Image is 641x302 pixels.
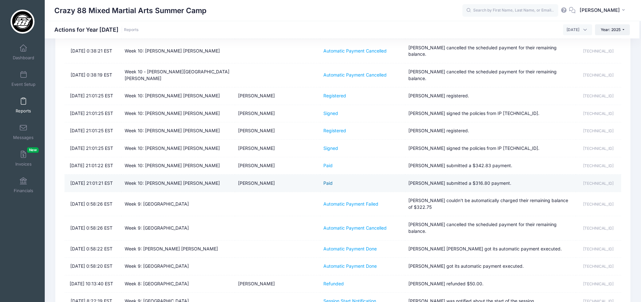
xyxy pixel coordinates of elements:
a: Paid [323,163,333,168]
a: Automatic Payment Done [323,246,377,251]
td: Week 9: [GEOGRAPHIC_DATA] [121,258,235,275]
span: Messages [13,135,34,140]
button: [PERSON_NAME] [575,3,631,18]
td: [DATE] 0:58:22 EST [65,241,121,258]
td: [PERSON_NAME] registered. [405,87,575,105]
a: Reports [8,94,39,117]
h1: Crazy 88 Mixed Martial Arts Summer Camp [54,3,206,18]
td: [DATE] 21:01:25 EST [65,122,121,140]
td: [PERSON_NAME] submitted a $316.80 payment. [405,175,575,192]
a: Dashboard [8,41,39,63]
span: [TECHNICAL_ID] [583,146,614,151]
td: Week 10: [PERSON_NAME] [PERSON_NAME] [121,87,235,105]
td: [DATE] 0:58:26 EST [65,216,121,240]
a: InvoicesNew [8,147,39,170]
a: Automatic Payment Done [323,263,377,269]
span: New [27,147,39,153]
td: Week 10: [PERSON_NAME] [PERSON_NAME] [121,175,235,192]
td: Week 10: [PERSON_NAME] [PERSON_NAME] [121,157,235,175]
td: [DATE] 21:01:25 EST [65,87,121,105]
td: [DATE] 0:38:19 EST [65,63,121,87]
td: [PERSON_NAME] got its automatic payment executed. [405,258,575,275]
td: Week 10: [PERSON_NAME] [PERSON_NAME] [121,122,235,140]
span: [TECHNICAL_ID] [583,247,614,251]
td: [PERSON_NAME] submitted a $342.83 payment. [405,157,575,175]
a: Refunded [323,281,344,286]
a: Financials [8,174,39,196]
span: [PERSON_NAME] [580,7,620,14]
a: Event Setup [8,68,39,90]
td: [PERSON_NAME] [235,140,320,157]
a: Reports [124,28,139,32]
td: Week 10: [PERSON_NAME] [PERSON_NAME] [121,140,235,157]
td: [DATE] 10:13:40 EST [65,275,121,293]
span: Financials [14,188,33,193]
td: [PERSON_NAME] couldn't be automatically charged their remaining balance of $322.75 [405,192,575,216]
img: Crazy 88 Mixed Martial Arts Summer Camp [11,10,35,34]
span: Year: 2025 [601,27,621,32]
span: [TECHNICAL_ID] [583,264,614,269]
span: [TECHNICAL_ID] [583,226,614,231]
td: [PERSON_NAME] signed the policies from IP [TECHNICAL_ID]. [405,105,575,122]
a: Registered [323,93,346,98]
a: Automatic Payment Cancelled [323,225,387,231]
td: [PERSON_NAME] registered. [405,122,575,140]
td: Week 9: [PERSON_NAME] [PERSON_NAME] [121,241,235,258]
td: [PERSON_NAME] [235,157,320,175]
td: [PERSON_NAME] cancelled the scheduled payment for their remaining balance. [405,39,575,63]
span: [TECHNICAL_ID] [583,181,614,186]
td: [PERSON_NAME] [235,122,320,140]
td: [PERSON_NAME] [235,105,320,122]
a: Registered [323,128,346,133]
span: August 2025 [563,24,592,35]
a: Automatic Payment Cancelled [323,72,387,78]
td: Week 10: [PERSON_NAME] [PERSON_NAME] [121,39,235,63]
span: [TECHNICAL_ID] [583,111,614,116]
td: Week 9: [GEOGRAPHIC_DATA] [121,216,235,240]
span: August 2025 [567,27,579,33]
span: [TECHNICAL_ID] [583,73,614,78]
td: [DATE] 0:58:26 EST [65,192,121,216]
td: [DATE] 21:01:25 EST [65,105,121,122]
td: [DATE] 0:38:21 EST [65,39,121,63]
td: [PERSON_NAME] [235,175,320,192]
span: Event Setup [12,82,35,87]
td: Week 9: [GEOGRAPHIC_DATA] [121,192,235,216]
td: Week 10: [PERSON_NAME] [PERSON_NAME] [121,105,235,122]
td: [DATE] 0:58:20 EST [65,258,121,275]
td: Week 8: [GEOGRAPHIC_DATA] [121,275,235,293]
button: Year: 2025 [595,24,630,35]
a: Paid [323,180,333,186]
span: [TECHNICAL_ID] [583,163,614,168]
td: [PERSON_NAME] cancelled the scheduled payment for their remaining balance. [405,63,575,87]
a: Signed [323,110,338,116]
td: [PERSON_NAME] refunded $50.00. [405,275,575,293]
a: Automatic Payment Failed [323,201,378,207]
span: Reports [16,108,31,114]
td: Week 10 - [PERSON_NAME][GEOGRAPHIC_DATA][PERSON_NAME] [121,63,235,87]
span: [TECHNICAL_ID] [583,49,614,53]
a: Automatic Payment Cancelled [323,48,387,53]
td: [PERSON_NAME] cancelled the scheduled payment for their remaining balance. [405,216,575,240]
span: [TECHNICAL_ID] [583,94,614,98]
td: [DATE] 21:01:25 EST [65,140,121,157]
a: Messages [8,121,39,143]
input: Search by First Name, Last Name, or Email... [462,4,558,17]
a: Signed [323,145,338,151]
span: [TECHNICAL_ID] [583,282,614,286]
td: [DATE] 21:01:22 EST [65,157,121,175]
td: [PERSON_NAME] [PERSON_NAME] got its automatic payment executed. [405,241,575,258]
td: [PERSON_NAME] signed the policies from IP [TECHNICAL_ID]. [405,140,575,157]
span: [TECHNICAL_ID] [583,128,614,133]
td: [PERSON_NAME] [235,275,320,293]
span: Invoices [15,161,32,167]
h1: Actions for Year [DATE] [54,26,139,33]
td: [PERSON_NAME] [235,87,320,105]
span: Dashboard [13,55,34,61]
span: [TECHNICAL_ID] [583,202,614,207]
td: [DATE] 21:01:21 EST [65,175,121,192]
